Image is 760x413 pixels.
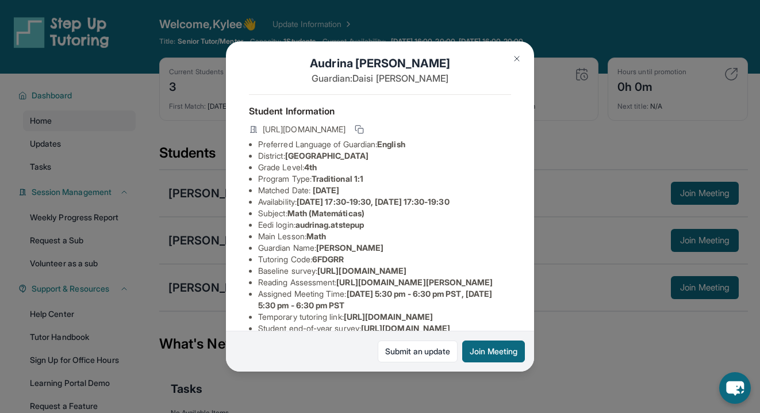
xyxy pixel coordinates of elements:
[312,174,363,183] span: Traditional 1:1
[377,139,405,149] span: English
[258,208,511,219] li: Subject :
[258,231,511,242] li: Main Lesson :
[258,196,511,208] li: Availability:
[249,55,511,71] h1: Audrina [PERSON_NAME]
[258,173,511,185] li: Program Type:
[344,312,433,322] span: [URL][DOMAIN_NAME]
[512,54,521,63] img: Close Icon
[378,341,458,362] a: Submit an update
[258,323,511,334] li: Student end-of-year survey :
[258,162,511,173] li: Grade Level:
[719,372,751,404] button: chat-button
[317,266,406,276] span: [URL][DOMAIN_NAME]
[312,254,344,264] span: 6FDGRR
[306,231,326,241] span: Math
[316,243,383,253] span: [PERSON_NAME]
[258,242,511,254] li: Guardian Name :
[263,124,346,135] span: [URL][DOMAIN_NAME]
[258,277,511,288] li: Reading Assessment :
[258,219,511,231] li: Eedi login :
[313,185,339,195] span: [DATE]
[258,311,511,323] li: Temporary tutoring link :
[258,289,492,310] span: [DATE] 5:30 pm - 6:30 pm PST, [DATE] 5:30 pm - 6:30 pm PST
[258,185,511,196] li: Matched Date:
[258,150,511,162] li: District:
[258,288,511,311] li: Assigned Meeting Time :
[352,123,366,136] button: Copy link
[249,104,511,118] h4: Student Information
[361,323,450,333] span: [URL][DOMAIN_NAME]
[258,254,511,265] li: Tutoring Code :
[285,151,369,160] span: [GEOGRAPHIC_DATA]
[462,341,525,362] button: Join Meeting
[295,220,364,230] span: audrinag.atstepup
[287,208,364,218] span: Math (Matemáticas)
[258,265,511,277] li: Baseline survey :
[304,162,317,172] span: 4th
[297,197,450,206] span: [DATE] 17:30-19:30, [DATE] 17:30-19:30
[336,277,493,287] span: [URL][DOMAIN_NAME][PERSON_NAME]
[258,139,511,150] li: Preferred Language of Guardian:
[249,71,511,85] p: Guardian: Daisi [PERSON_NAME]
